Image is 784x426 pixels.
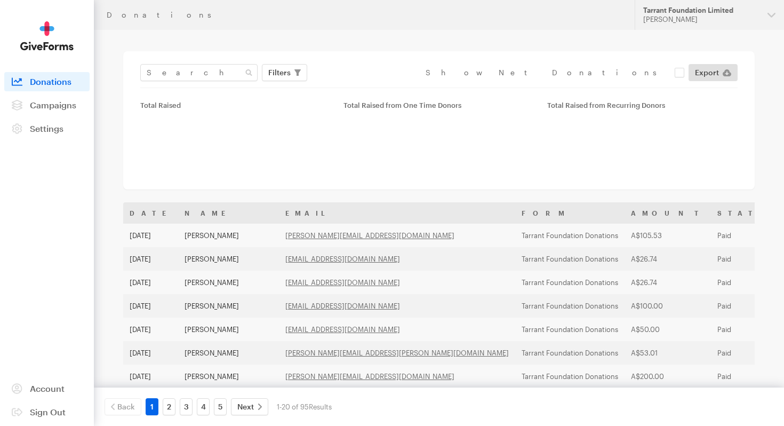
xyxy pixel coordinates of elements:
td: [PERSON_NAME] [178,294,279,318]
a: 5 [214,398,227,415]
a: 3 [180,398,193,415]
td: A$200.00 [625,365,711,388]
td: [PERSON_NAME] [178,247,279,271]
span: Settings [30,123,63,133]
td: [PERSON_NAME] [178,365,279,388]
a: [EMAIL_ADDRESS][DOMAIN_NAME] [285,278,400,287]
a: Sign Out [4,403,90,422]
td: Tarrant Foundation Donations [515,271,625,294]
span: Next [237,400,254,413]
td: [DATE] [123,341,178,365]
td: [PERSON_NAME] [178,318,279,341]
div: [PERSON_NAME] [643,15,759,24]
td: A$26.74 [625,271,711,294]
th: Email [279,202,515,224]
td: [PERSON_NAME] [178,271,279,294]
a: 4 [197,398,210,415]
a: [EMAIL_ADDRESS][DOMAIN_NAME] [285,302,400,310]
td: Tarrant Foundation Donations [515,318,625,341]
a: Export [689,64,738,81]
a: 2 [163,398,175,415]
span: Filters [268,66,291,79]
td: Tarrant Foundation Donations [515,247,625,271]
a: [EMAIL_ADDRESS][DOMAIN_NAME] [285,325,400,334]
th: Amount [625,202,711,224]
td: [DATE] [123,271,178,294]
a: [EMAIL_ADDRESS][DOMAIN_NAME] [285,255,400,263]
span: Account [30,383,65,393]
td: Tarrant Foundation Donations [515,365,625,388]
td: [DATE] [123,365,178,388]
span: Campaigns [30,100,76,110]
td: A$26.74 [625,247,711,271]
a: Donations [4,72,90,91]
th: Date [123,202,178,224]
a: [PERSON_NAME][EMAIL_ADDRESS][DOMAIN_NAME] [285,231,454,240]
td: [PERSON_NAME] [178,224,279,247]
td: Tarrant Foundation Donations [515,224,625,247]
input: Search Name & Email [140,64,258,81]
td: A$105.53 [625,224,711,247]
td: A$53.01 [625,341,711,365]
td: [DATE] [123,318,178,341]
td: [PERSON_NAME] [178,341,279,365]
img: GiveForms [20,21,74,51]
a: Next [231,398,268,415]
a: Campaigns [4,96,90,115]
span: Results [309,403,332,411]
div: Total Raised from One Time Donors [343,101,534,109]
td: [DATE] [123,247,178,271]
td: A$50.00 [625,318,711,341]
th: Form [515,202,625,224]
div: 1-20 of 95 [277,398,332,415]
span: Donations [30,76,71,86]
div: Total Raised [140,101,331,109]
td: [DATE] [123,294,178,318]
div: Tarrant Foundation Limited [643,6,759,15]
td: A$100.00 [625,294,711,318]
button: Filters [262,64,307,81]
a: [PERSON_NAME][EMAIL_ADDRESS][PERSON_NAME][DOMAIN_NAME] [285,349,509,357]
td: Tarrant Foundation Donations [515,294,625,318]
a: [PERSON_NAME][EMAIL_ADDRESS][DOMAIN_NAME] [285,372,454,381]
td: Tarrant Foundation Donations [515,341,625,365]
th: Name [178,202,279,224]
span: Sign Out [30,407,66,417]
div: Total Raised from Recurring Donors [547,101,738,109]
a: Settings [4,119,90,138]
span: Export [695,66,719,79]
a: Account [4,379,90,398]
td: [DATE] [123,224,178,247]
